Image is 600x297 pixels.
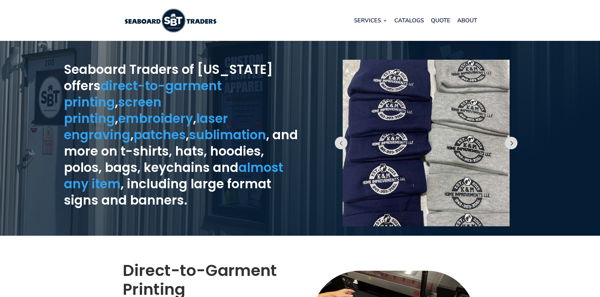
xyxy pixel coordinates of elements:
a: laser engraving [64,110,228,144]
a: Catalogs [394,8,424,32]
a: screen printing [64,93,162,127]
h1: Seaboard Traders of [US_STATE] offers , , , , , , and more on t-shirts, hats, hoodies, polos, bag... [64,61,300,212]
a: Quote [431,8,450,32]
a: direct-to-garment printing [64,77,222,111]
a: Services [354,8,387,32]
button: Prev [335,137,347,149]
button: Prev [505,137,517,149]
a: patches [134,126,186,144]
a: sublimation [189,126,266,144]
a: almost any item [64,159,283,193]
a: About [457,8,477,32]
img: embroidered beanies [343,60,510,226]
a: embroidery [118,110,193,127]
